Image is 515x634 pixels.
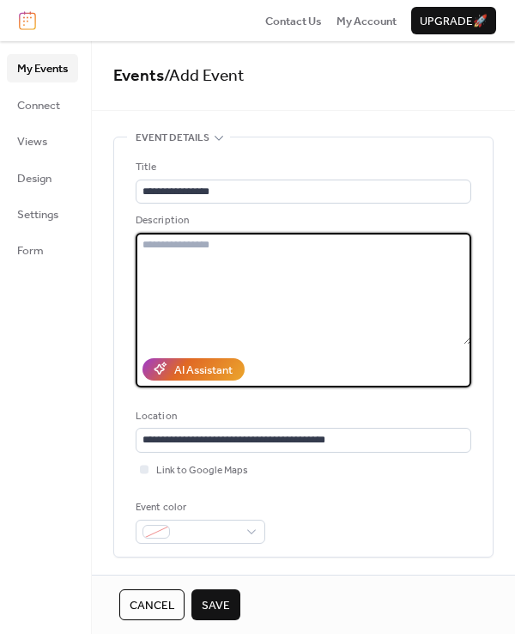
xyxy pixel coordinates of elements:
[411,7,496,34] button: Upgrade🚀
[191,589,240,620] button: Save
[420,13,488,30] span: Upgrade 🚀
[136,408,468,425] div: Location
[174,362,233,379] div: AI Assistant
[164,60,245,92] span: / Add Event
[17,60,68,77] span: My Events
[17,206,58,223] span: Settings
[202,597,230,614] span: Save
[156,462,248,479] span: Link to Google Maps
[119,589,185,620] button: Cancel
[136,212,468,229] div: Description
[142,358,245,381] button: AI Assistant
[265,12,322,29] a: Contact Us
[336,12,397,29] a: My Account
[7,54,78,82] a: My Events
[17,133,47,150] span: Views
[17,97,60,114] span: Connect
[19,11,36,30] img: logo
[136,130,209,147] span: Event details
[265,13,322,30] span: Contact Us
[7,91,78,119] a: Connect
[130,597,174,614] span: Cancel
[7,236,78,264] a: Form
[136,499,262,516] div: Event color
[7,127,78,155] a: Views
[136,159,468,176] div: Title
[17,170,51,187] span: Design
[17,242,44,259] span: Form
[113,60,164,92] a: Events
[7,200,78,228] a: Settings
[7,164,78,192] a: Design
[336,13,397,30] span: My Account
